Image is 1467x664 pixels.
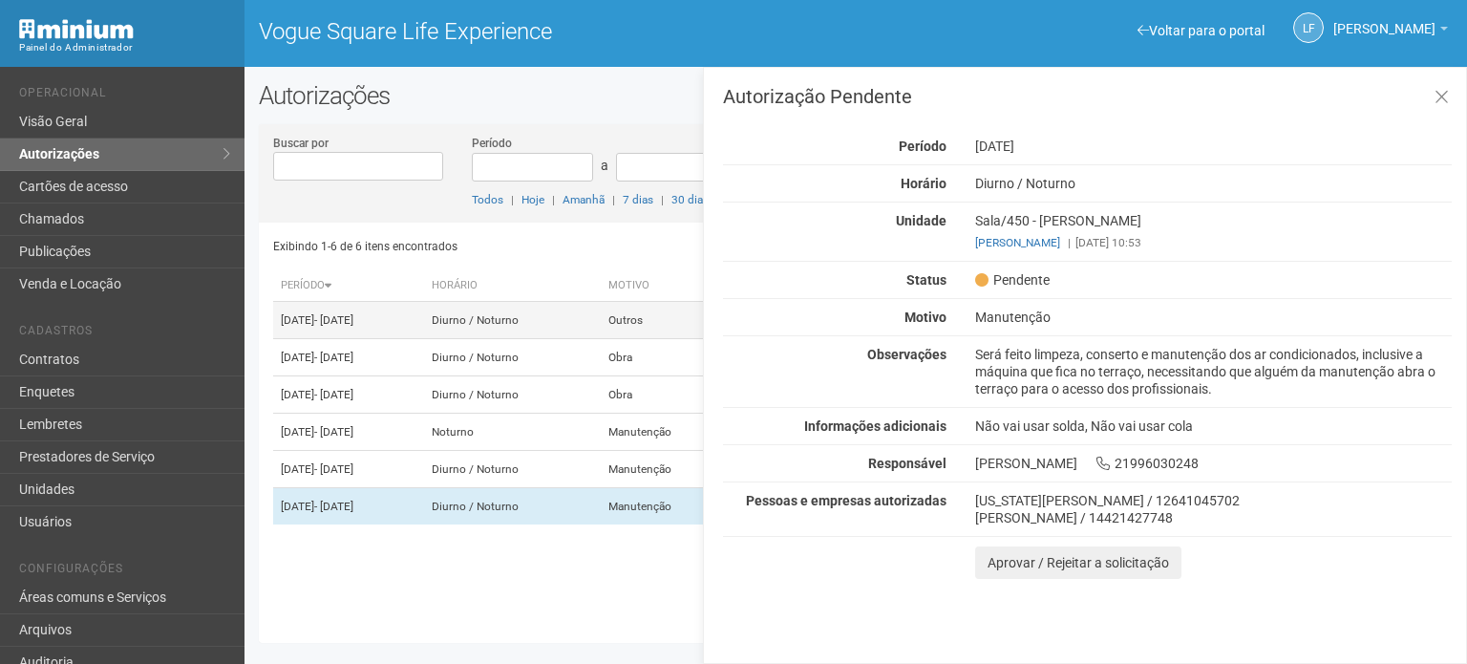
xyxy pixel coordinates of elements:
[273,376,424,414] td: [DATE]
[601,158,608,173] span: a
[424,376,600,414] td: Diurno / Noturno
[314,425,353,439] span: - [DATE]
[1333,24,1448,39] a: [PERSON_NAME]
[259,81,1453,110] h2: Autorizações
[746,493,946,508] strong: Pessoas e empresas autorizadas
[472,135,512,152] label: Período
[867,347,946,362] strong: Observações
[1068,236,1071,249] span: |
[975,236,1060,249] a: [PERSON_NAME]
[552,193,555,206] span: |
[1293,12,1324,43] a: LF
[961,138,1466,155] div: [DATE]
[804,418,946,434] strong: Informações adicionais
[601,302,735,339] td: Outros
[601,414,735,451] td: Manutenção
[671,193,709,206] a: 30 dias
[314,462,353,476] span: - [DATE]
[273,232,851,261] div: Exibindo 1-6 de 6 itens encontrados
[661,193,664,206] span: |
[904,310,946,325] strong: Motivo
[424,451,600,488] td: Diurno / Noturno
[273,270,424,302] th: Período
[19,86,230,106] li: Operacional
[521,193,544,206] a: Hoje
[19,39,230,56] div: Painel do Administrador
[273,414,424,451] td: [DATE]
[424,339,600,376] td: Diurno / Noturno
[961,346,1466,397] div: Será feito limpeza, conserto e manutenção dos ar condicionados, inclusive a máquina que fica no t...
[601,376,735,414] td: Obra
[424,270,600,302] th: Horário
[19,324,230,344] li: Cadastros
[601,270,735,302] th: Motivo
[961,212,1466,251] div: Sala/450 - [PERSON_NAME]
[314,313,353,327] span: - [DATE]
[424,414,600,451] td: Noturno
[563,193,605,206] a: Amanhã
[314,388,353,401] span: - [DATE]
[273,451,424,488] td: [DATE]
[19,19,134,39] img: Minium
[1333,3,1435,36] span: Letícia Florim
[511,193,514,206] span: |
[472,193,503,206] a: Todos
[723,87,1452,106] h3: Autorização Pendente
[1137,23,1265,38] a: Voltar para o portal
[424,302,600,339] td: Diurno / Noturno
[901,176,946,191] strong: Horário
[612,193,615,206] span: |
[601,339,735,376] td: Obra
[273,488,424,525] td: [DATE]
[314,351,353,364] span: - [DATE]
[961,309,1466,326] div: Manutenção
[273,302,424,339] td: [DATE]
[259,19,841,44] h1: Vogue Square Life Experience
[961,418,1466,435] div: Não vai usar solda, Não vai usar cola
[975,271,1050,289] span: Pendente
[273,339,424,376] td: [DATE]
[975,234,1452,251] div: [DATE] 10:53
[975,492,1452,509] div: [US_STATE][PERSON_NAME] / 12641045702
[273,135,329,152] label: Buscar por
[601,451,735,488] td: Manutenção
[899,139,946,154] strong: Período
[623,193,653,206] a: 7 dias
[601,488,735,525] td: Manutenção
[868,456,946,471] strong: Responsável
[19,562,230,582] li: Configurações
[896,213,946,228] strong: Unidade
[975,546,1181,579] button: Aprovar / Rejeitar a solicitação
[961,455,1466,472] div: [PERSON_NAME] 21996030248
[314,500,353,513] span: - [DATE]
[961,175,1466,192] div: Diurno / Noturno
[906,272,946,288] strong: Status
[424,488,600,525] td: Diurno / Noturno
[975,509,1452,526] div: [PERSON_NAME] / 14421427748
